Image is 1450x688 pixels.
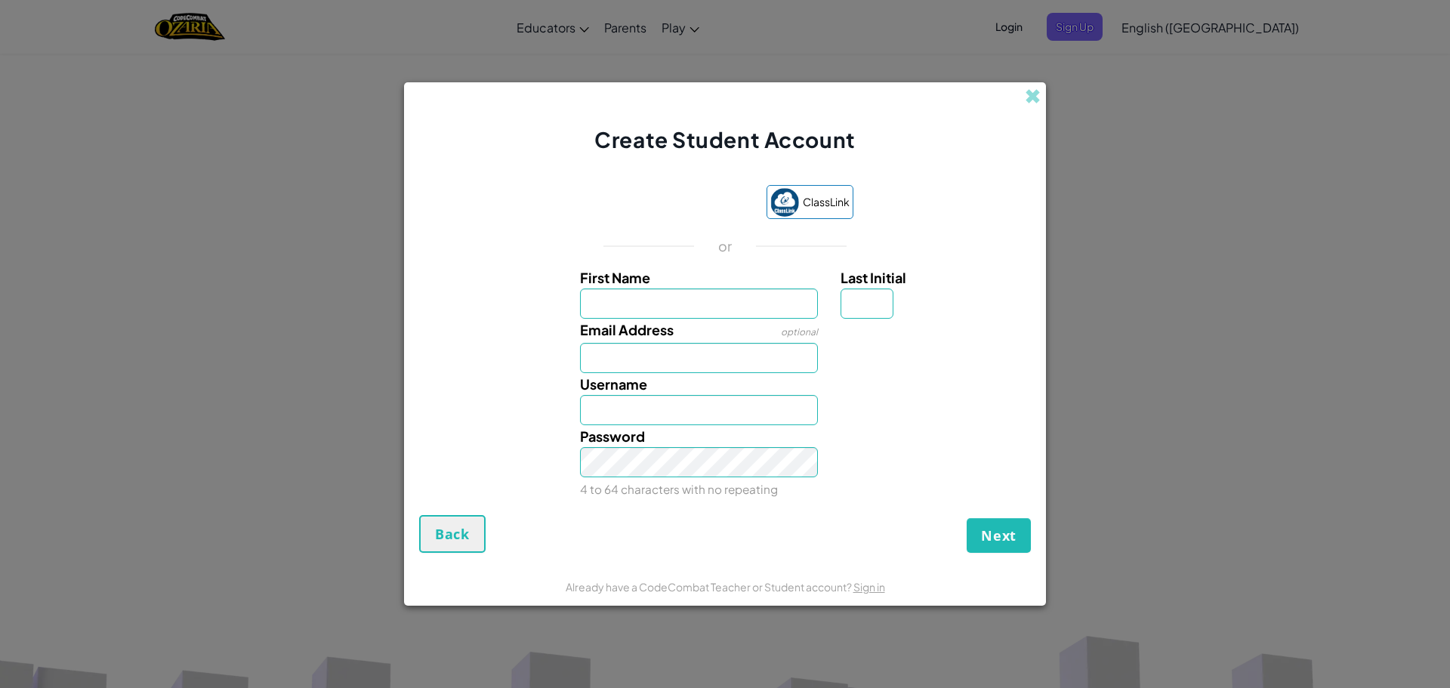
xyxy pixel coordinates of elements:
iframe: Sign in with Google Button [590,187,759,220]
img: classlink-logo-small.png [770,188,799,217]
span: ClassLink [803,191,850,213]
span: Create Student Account [594,126,855,153]
button: Back [419,515,486,553]
span: Email Address [580,321,674,338]
small: 4 to 64 characters with no repeating [580,482,778,496]
a: Sign in [853,580,885,594]
span: optional [781,326,818,338]
span: Password [580,427,645,445]
button: Next [967,518,1031,553]
span: Username [580,375,647,393]
p: or [718,237,733,255]
span: Back [435,525,470,543]
span: Already have a CodeCombat Teacher or Student account? [566,580,853,594]
span: First Name [580,269,650,286]
span: Next [981,526,1017,545]
span: Last Initial [841,269,906,286]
